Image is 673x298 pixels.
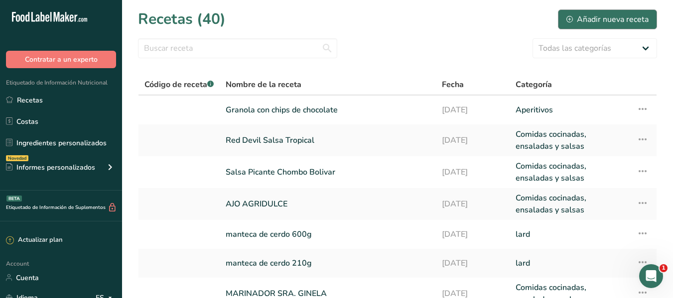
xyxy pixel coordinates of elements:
[442,160,504,184] a: [DATE]
[138,38,337,58] input: Buscar receta
[516,253,625,274] a: lard
[226,253,430,274] a: manteca de cerdo 210g
[226,192,430,216] a: AJO AGRIDULCE
[226,79,301,91] span: Nombre de la receta
[442,192,504,216] a: [DATE]
[566,13,649,25] div: Añadir nueva receta
[138,8,226,30] h1: Recetas (40)
[516,128,625,152] a: Comidas cocinadas, ensaladas y salsas
[226,128,430,152] a: Red Devil Salsa Tropical
[558,9,657,29] button: Añadir nueva receta
[442,224,504,245] a: [DATE]
[226,99,430,120] a: Granola con chips de chocolate
[6,196,22,201] div: BETA
[516,79,552,91] span: Categoría
[516,224,625,245] a: lard
[516,160,625,184] a: Comidas cocinadas, ensaladas y salsas
[442,79,464,91] span: Fecha
[442,99,504,120] a: [DATE]
[660,264,668,272] span: 1
[442,253,504,274] a: [DATE]
[226,224,430,245] a: manteca de cerdo 600g
[6,162,95,173] div: Informes personalizados
[144,79,214,90] span: Código de receta
[6,155,28,161] div: Novedad
[6,51,116,68] button: Contratar a un experto
[516,192,625,216] a: Comidas cocinadas, ensaladas y salsas
[516,99,625,120] a: Aperitivos
[639,264,663,288] iframe: Intercom live chat
[442,128,504,152] a: [DATE]
[226,160,430,184] a: Salsa Picante Chombo Bolivar
[6,235,62,245] div: Actualizar plan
